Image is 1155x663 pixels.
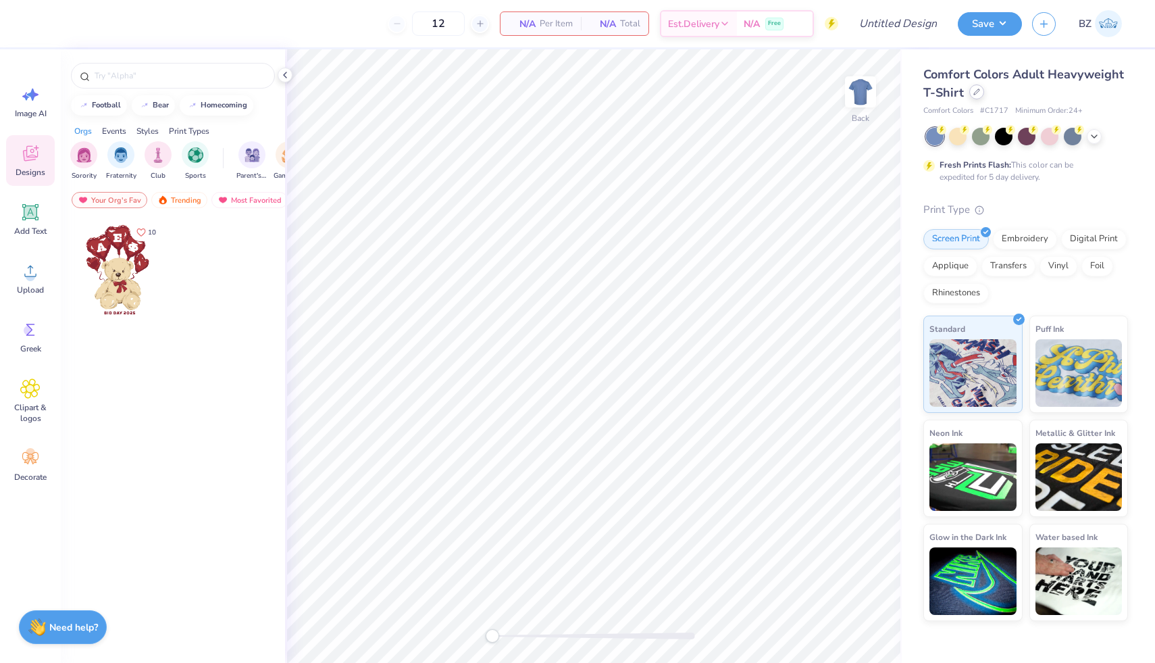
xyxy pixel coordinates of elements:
[76,147,92,163] img: Sorority Image
[852,112,869,124] div: Back
[187,101,198,109] img: trend_line.gif
[848,10,948,37] input: Untitled Design
[929,426,962,440] span: Neon Ink
[17,285,44,295] span: Upload
[217,195,228,205] img: most_fav.gif
[923,105,973,117] span: Comfort Colors
[1079,16,1092,32] span: BZ
[74,125,92,137] div: Orgs
[132,95,175,116] button: bear
[923,66,1124,101] span: Comfort Colors Adult Heavyweight T-Shirt
[1039,256,1077,276] div: Vinyl
[78,195,88,205] img: most_fav.gif
[1081,256,1113,276] div: Foil
[940,159,1011,170] strong: Fresh Prints Flash:
[102,125,126,137] div: Events
[245,147,260,163] img: Parent's Weekend Image
[148,229,156,236] span: 10
[145,141,172,181] div: filter for Club
[1095,10,1122,37] img: Bella Zollo
[8,402,53,424] span: Clipart & logos
[182,141,209,181] button: filter button
[274,141,305,181] button: filter button
[1035,443,1123,511] img: Metallic & Glitter Ink
[1015,105,1083,117] span: Minimum Order: 24 +
[274,171,305,181] span: Game Day
[169,125,209,137] div: Print Types
[153,101,169,109] div: bear
[412,11,465,36] input: – –
[981,256,1035,276] div: Transfers
[929,530,1006,544] span: Glow in the Dark Ink
[282,147,297,163] img: Game Day Image
[92,101,121,109] div: football
[923,283,989,303] div: Rhinestones
[1035,322,1064,336] span: Puff Ink
[1035,530,1098,544] span: Water based Ink
[958,12,1022,36] button: Save
[185,171,206,181] span: Sports
[744,17,760,31] span: N/A
[157,195,168,205] img: trending.gif
[151,171,165,181] span: Club
[113,147,128,163] img: Fraternity Image
[940,159,1106,183] div: This color can be expedited for 5 day delivery.
[929,339,1017,407] img: Standard
[274,141,305,181] div: filter for Game Day
[1073,10,1128,37] a: BZ
[589,17,616,31] span: N/A
[72,192,147,208] div: Your Org's Fav
[929,547,1017,615] img: Glow in the Dark Ink
[14,472,47,483] span: Decorate
[151,147,165,163] img: Club Image
[15,108,47,119] span: Image AI
[93,69,266,82] input: Try "Alpha"
[106,141,136,181] button: filter button
[14,226,47,237] span: Add Text
[929,322,965,336] span: Standard
[72,171,97,181] span: Sorority
[78,101,89,109] img: trend_line.gif
[139,101,150,109] img: trend_line.gif
[182,141,209,181] div: filter for Sports
[20,343,41,354] span: Greek
[1061,229,1127,249] div: Digital Print
[211,192,288,208] div: Most Favorited
[236,171,267,181] span: Parent's Weekend
[1035,426,1115,440] span: Metallic & Glitter Ink
[486,629,499,643] div: Accessibility label
[993,229,1057,249] div: Embroidery
[1035,547,1123,615] img: Water based Ink
[106,141,136,181] div: filter for Fraternity
[923,229,989,249] div: Screen Print
[923,256,977,276] div: Applique
[768,19,781,28] span: Free
[509,17,536,31] span: N/A
[236,141,267,181] div: filter for Parent's Weekend
[1035,339,1123,407] img: Puff Ink
[106,171,136,181] span: Fraternity
[540,17,573,31] span: Per Item
[71,95,127,116] button: football
[49,621,98,634] strong: Need help?
[70,141,97,181] div: filter for Sorority
[16,167,45,178] span: Designs
[929,443,1017,511] img: Neon Ink
[923,202,1128,218] div: Print Type
[188,147,203,163] img: Sports Image
[130,223,162,241] button: Like
[151,192,207,208] div: Trending
[201,101,247,109] div: homecoming
[980,105,1008,117] span: # C1717
[668,17,719,31] span: Est. Delivery
[145,141,172,181] button: filter button
[70,141,97,181] button: filter button
[620,17,640,31] span: Total
[847,78,874,105] img: Back
[236,141,267,181] button: filter button
[136,125,159,137] div: Styles
[180,95,253,116] button: homecoming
